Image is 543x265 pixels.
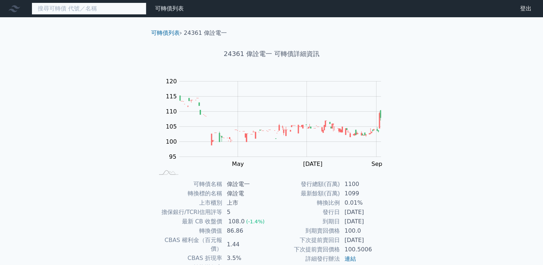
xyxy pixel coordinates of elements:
[340,226,389,236] td: 100.0
[514,3,537,14] a: 登出
[272,198,340,208] td: 轉換比例
[340,208,389,217] td: [DATE]
[272,208,340,217] td: 發行日
[272,180,340,189] td: 發行總額(百萬)
[223,189,272,198] td: 偉詮電
[272,217,340,226] td: 到期日
[154,226,223,236] td: 轉換價值
[151,29,182,37] li: ›
[223,254,272,263] td: 3.5%
[166,78,177,85] tspan: 120
[184,29,227,37] li: 24361 偉詮電一
[223,236,272,254] td: 1.44
[154,189,223,198] td: 轉換標的名稱
[169,153,176,160] tspan: 95
[227,217,246,226] div: 108.0
[154,198,223,208] td: 上市櫃別
[151,29,180,36] a: 可轉債列表
[345,255,356,262] a: 連結
[371,161,382,167] tspan: Sep
[303,161,322,167] tspan: [DATE]
[166,138,177,145] tspan: 100
[340,236,389,245] td: [DATE]
[154,217,223,226] td: 最新 CB 收盤價
[272,245,340,254] td: 下次提前賣回價格
[340,198,389,208] td: 0.01%
[154,236,223,254] td: CBAS 權利金（百元報價）
[154,208,223,217] td: 擔保銀行/TCRI信用評等
[223,208,272,217] td: 5
[154,254,223,263] td: CBAS 折現率
[166,108,177,115] tspan: 110
[166,93,177,100] tspan: 115
[223,226,272,236] td: 86.86
[340,180,389,189] td: 1100
[272,226,340,236] td: 到期賣回價格
[340,245,389,254] td: 100.5006
[340,189,389,198] td: 1099
[162,78,392,167] g: Chart
[232,161,244,167] tspan: May
[246,219,265,224] span: (-1.4%)
[272,254,340,264] td: 詳細發行辦法
[154,180,223,189] td: 可轉債名稱
[340,217,389,226] td: [DATE]
[145,49,398,59] h1: 24361 偉詮電一 可轉債詳細資訊
[179,96,381,145] g: Series
[223,180,272,189] td: 偉詮電一
[32,3,146,15] input: 搜尋可轉債 代號／名稱
[272,236,340,245] td: 下次提前賣回日
[155,5,184,12] a: 可轉債列表
[272,189,340,198] td: 最新餘額(百萬)
[223,198,272,208] td: 上市
[166,123,177,130] tspan: 105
